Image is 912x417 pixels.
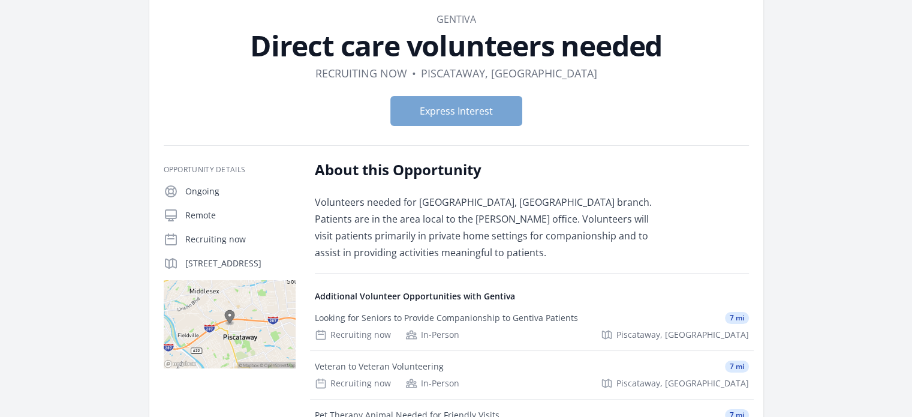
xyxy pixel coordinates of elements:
[315,65,407,82] dd: Recruiting now
[315,194,666,261] p: Volunteers needed for [GEOGRAPHIC_DATA], [GEOGRAPHIC_DATA] branch. Patients are in the area local...
[725,361,749,373] span: 7 mi
[616,329,749,341] span: Piscataway, [GEOGRAPHIC_DATA]
[315,160,666,179] h2: About this Opportunity
[185,185,296,197] p: Ongoing
[421,65,597,82] dd: Piscataway, [GEOGRAPHIC_DATA]
[405,329,459,341] div: In-Person
[310,351,754,399] a: Veteran to Veteran Volunteering 7 mi Recruiting now In-Person Piscataway, [GEOGRAPHIC_DATA]
[185,257,296,269] p: [STREET_ADDRESS]
[390,96,522,126] button: Express Interest
[315,377,391,389] div: Recruiting now
[164,31,749,60] h1: Direct care volunteers needed
[725,312,749,324] span: 7 mi
[315,290,749,302] h4: Additional Volunteer Opportunities with Gentiva
[315,312,578,324] div: Looking for Seniors to Provide Companionship to Gentiva Patients
[412,65,416,82] div: •
[437,13,476,26] a: Gentiva
[616,377,749,389] span: Piscataway, [GEOGRAPHIC_DATA]
[185,209,296,221] p: Remote
[185,233,296,245] p: Recruiting now
[310,302,754,350] a: Looking for Seniors to Provide Companionship to Gentiva Patients 7 mi Recruiting now In-Person Pi...
[164,280,296,368] img: Map
[315,361,444,373] div: Veteran to Veteran Volunteering
[315,329,391,341] div: Recruiting now
[405,377,459,389] div: In-Person
[164,165,296,175] h3: Opportunity Details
